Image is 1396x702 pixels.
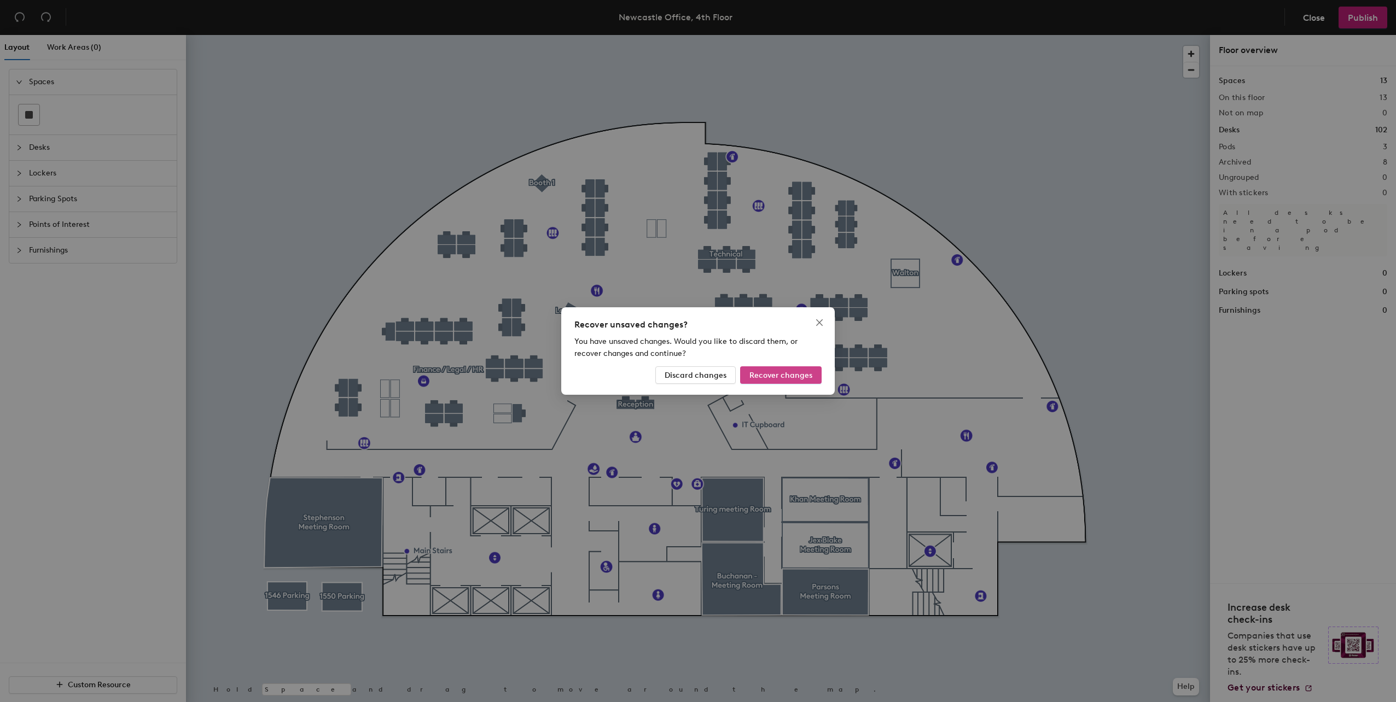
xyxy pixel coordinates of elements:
[811,314,828,331] button: Close
[574,318,822,331] div: Recover unsaved changes?
[740,366,822,384] button: Recover changes
[811,318,828,327] span: Close
[749,371,812,380] span: Recover changes
[655,366,736,384] button: Discard changes
[815,318,824,327] span: close
[574,337,798,358] span: You have unsaved changes. Would you like to discard them, or recover changes and continue?
[665,371,726,380] span: Discard changes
